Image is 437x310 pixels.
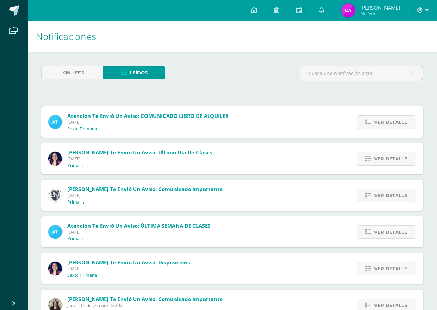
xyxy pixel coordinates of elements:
p: Primaria [67,199,85,205]
a: Leídos [103,66,165,79]
span: Ver detalle [374,189,407,202]
span: Ver detalle [374,262,407,275]
span: Atención te envió un aviso: COMUNICADO LIBRO DE ALQUILER [67,112,229,119]
span: [DATE] [67,119,229,125]
p: Sexto Primaria [67,126,97,132]
img: 9fc725f787f6a993fc92a288b7a8b70c.png [48,115,62,129]
span: [DATE] [67,192,223,198]
span: [PERSON_NAME] te envió un aviso: ültimo día de clases [67,149,212,156]
img: 386326765ab7d4a173a90e2fe536d655.png [341,3,355,17]
p: Sexto Primaria [67,273,97,278]
span: Ver detalle [374,152,407,165]
span: Leídos [130,66,148,79]
img: 7118ac30b0313437625b59fc2ffd5a9e.png [48,262,62,275]
span: [PERSON_NAME] te envió un aviso: Comunicado Importante [67,295,223,302]
span: Ver detalle [374,226,407,238]
span: Ver detalle [374,116,407,129]
span: Jueves 09 de Octubre de 2025 [67,302,223,308]
span: Atención te envió un aviso: ÚLTIMA SEMANA DE CLASES [67,222,210,229]
p: Primaria [67,163,85,168]
span: Sin leer [63,66,85,79]
img: 7118ac30b0313437625b59fc2ffd5a9e.png [48,152,62,166]
span: [PERSON_NAME] [360,4,400,11]
span: [PERSON_NAME] te envió un aviso: Dispositivos [67,259,190,266]
span: Mi Perfil [360,10,400,16]
p: Primaria [67,236,85,242]
img: 9b923b7a5257eca232f958b02ed92d0f.png [48,188,62,202]
input: Busca una notificación aquí [300,66,423,80]
span: [PERSON_NAME] te envió un aviso: Comunicado Importante [67,186,223,192]
span: [DATE] [67,156,212,162]
a: Sin leer [41,66,103,79]
span: [DATE] [67,229,210,235]
span: [DATE] [67,266,190,272]
span: Notificaciones [36,30,96,43]
img: 9fc725f787f6a993fc92a288b7a8b70c.png [48,225,62,239]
